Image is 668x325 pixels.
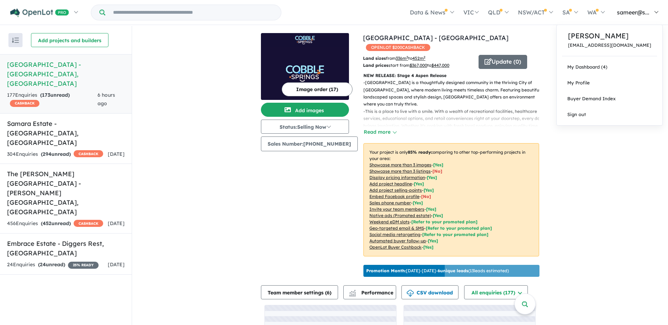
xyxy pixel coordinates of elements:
strong: ( unread) [41,220,71,227]
a: My Dashboard (4) [557,59,662,75]
span: [ Yes ] [413,200,423,205]
div: 304 Enquir ies [7,150,103,159]
img: download icon [407,290,414,297]
b: Land prices [363,63,388,68]
img: sort.svg [12,38,19,43]
span: My Profile [567,80,590,85]
b: 85 % ready [408,149,431,155]
p: - [GEOGRAPHIC_DATA] is a thoughtfully designed community in the thriving City of [GEOGRAPHIC_DATA... [363,79,545,108]
div: 456 Enquir ies [7,219,103,228]
u: Add project headline [369,181,412,186]
span: 6 [327,289,330,296]
span: OPENLOT $ 200 CASHBACK [366,44,430,51]
span: [Refer to your promoted plan] [426,225,492,231]
span: CASHBACK [74,220,103,227]
span: [Yes] [423,244,433,250]
span: CASHBACK [10,100,39,107]
span: 294 [43,151,51,157]
p: - This is a place to live with a smile. With a wealth of recreational facilities, healthcare serv... [363,108,545,144]
strong: ( unread) [38,261,65,268]
span: 25 % READY [68,262,99,269]
p: start from [363,62,473,69]
u: Add project selling-points [369,187,422,193]
sup: 2 [406,55,408,59]
span: to [427,63,449,68]
h5: Samara Estate - [GEOGRAPHIC_DATA] , [GEOGRAPHIC_DATA] [7,119,125,147]
div: 24 Enquir ies [7,261,99,269]
span: [Refer to your promoted plan] [411,219,477,224]
span: [DATE] [108,220,125,227]
span: Performance [350,289,393,296]
button: All enquiries (177) [464,285,528,299]
span: [Yes] [428,238,438,243]
button: Update (0) [479,55,527,69]
u: $ 367,000 [410,63,427,68]
p: NEW RELEASE: Stage 4 Aspen Release [363,72,539,79]
span: [Yes] [433,213,443,218]
span: [ Yes ] [414,181,424,186]
img: line-chart.svg [349,290,356,294]
u: Showcase more than 3 images [369,162,431,167]
h5: Embrace Estate - Diggers Rest , [GEOGRAPHIC_DATA] [7,239,125,258]
button: Add images [261,103,349,117]
span: [ Yes ] [426,206,436,212]
button: Performance [343,285,396,299]
span: [ No ] [421,194,431,199]
a: Cobble Springs Estate - Cobblebank LogoCobble Springs Estate - Cobblebank [261,33,349,100]
a: [EMAIL_ADDRESS][DOMAIN_NAME] [568,43,651,48]
u: 336 m [396,56,408,61]
b: 6 unique leads [438,268,468,273]
button: Status:Selling Now [261,120,349,134]
a: Buyer Demand Index [557,91,662,107]
span: [Refer to your promoted plan] [422,232,488,237]
b: Land sizes [363,56,386,61]
a: My Profile [557,75,662,91]
u: Weekend eDM slots [369,219,410,224]
span: to [408,56,425,61]
button: Read more [363,128,397,136]
sup: 2 [424,55,425,59]
span: [ Yes ] [433,162,443,167]
p: from [363,55,473,62]
u: OpenLot Buyer Cashback [369,244,422,250]
u: 452 m [412,56,425,61]
u: Showcase more than 3 listings [369,168,431,174]
span: [DATE] [108,151,125,157]
u: Geo-targeted email & SMS [369,225,424,231]
u: Invite your team members [369,206,424,212]
button: Team member settings (6) [261,285,338,299]
img: bar-chart.svg [349,292,356,297]
button: Sales Number:[PHONE_NUMBER] [261,136,358,151]
span: [ Yes ] [424,187,434,193]
u: Native ads (Promoted estate) [369,213,431,218]
u: $ 447,000 [431,63,449,68]
u: Social media retargeting [369,232,420,237]
strong: ( unread) [40,92,70,98]
u: Embed Facebook profile [369,194,419,199]
a: [GEOGRAPHIC_DATA] - [GEOGRAPHIC_DATA] [363,34,508,42]
span: [ No ] [432,168,442,174]
a: [PERSON_NAME] [568,31,651,41]
button: Add projects and builders [31,33,108,47]
a: Sign out [557,107,662,122]
span: 173 [42,92,50,98]
span: CASHBACK [74,150,103,157]
span: 6 hours ago [98,92,115,107]
button: CSV download [401,285,458,299]
img: Cobble Springs Estate - Cobblebank [261,47,349,100]
img: Openlot PRO Logo White [10,8,69,17]
img: Cobble Springs Estate - Cobblebank Logo [264,36,346,44]
input: Try estate name, suburb, builder or developer [107,5,280,20]
h5: [GEOGRAPHIC_DATA] - [GEOGRAPHIC_DATA] , [GEOGRAPHIC_DATA] [7,60,125,88]
p: [DATE] - [DATE] - ( 13 leads estimated) [366,268,509,274]
b: Promotion Month: [366,268,406,273]
u: Sales phone number [369,200,411,205]
span: [DATE] [108,261,125,268]
button: Image order (17) [282,82,352,96]
span: [ Yes ] [427,175,437,180]
strong: ( unread) [41,151,71,157]
p: Your project is only comparing to other top-performing projects in your area: - - - - - - - - - -... [363,143,539,256]
u: Display pricing information [369,175,425,180]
